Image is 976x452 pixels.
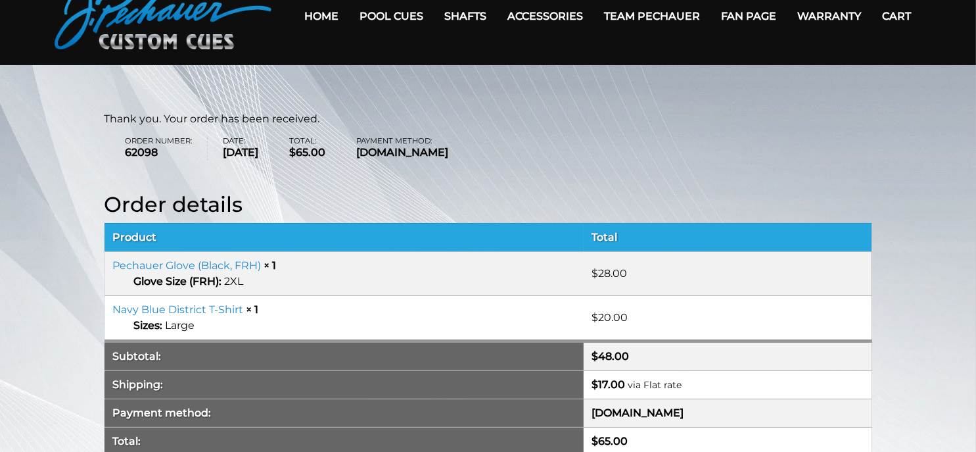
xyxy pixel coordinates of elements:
[584,223,871,251] th: Total
[134,318,576,334] p: Large
[113,259,262,272] a: Pechauer Glove (Black, FRH)
[592,267,598,280] span: $
[592,350,629,363] span: 48.00
[113,303,244,316] a: Navy Blue District T-Shirt
[289,138,341,161] li: Total:
[592,378,598,391] span: $
[584,399,871,427] td: [DOMAIN_NAME]
[356,145,448,161] strong: [DOMAIN_NAME]
[105,341,584,370] th: Subtotal:
[105,399,584,427] th: Payment method:
[592,350,598,363] span: $
[105,192,872,217] h2: Order details
[246,303,259,316] strong: × 1
[628,379,682,391] small: via Flat rate
[126,138,208,161] li: Order number:
[592,311,598,324] span: $
[134,274,222,289] strong: Glove Size (FRH):
[289,146,325,159] bdi: 65.00
[105,111,872,127] p: Thank you. Your order has been received.
[592,435,628,447] span: 65.00
[134,318,163,334] strong: Sizes:
[126,145,193,161] strong: 62098
[356,138,463,161] li: Payment method:
[105,370,584,399] th: Shipping:
[223,138,274,161] li: Date:
[592,267,627,280] bdi: 28.00
[223,145,258,161] strong: [DATE]
[592,378,625,391] span: 17.00
[105,223,584,251] th: Product
[592,311,628,324] bdi: 20.00
[264,259,277,272] strong: × 1
[134,274,576,289] p: 2XL
[592,435,598,447] span: $
[289,146,296,159] span: $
